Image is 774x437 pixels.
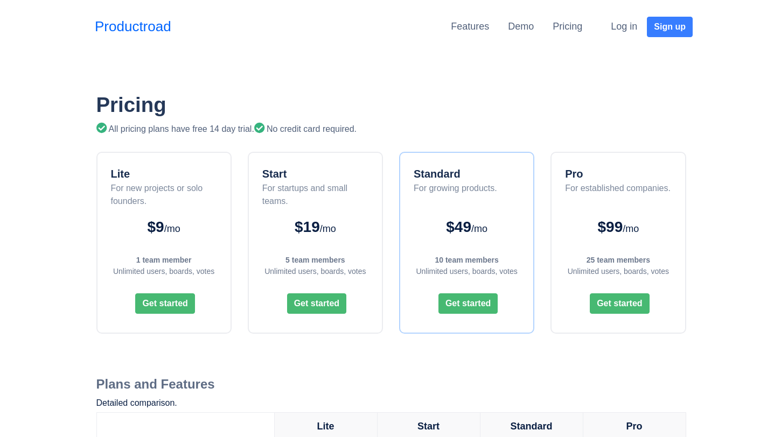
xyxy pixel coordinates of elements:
div: $19 [260,216,371,238]
strong: 1 team member [136,256,192,264]
a: Productroad [95,16,171,37]
span: /mo [320,223,336,234]
div: Unlimited users, boards, votes [260,266,371,277]
p: Detailed comparison. [96,397,686,410]
div: For established companies. [565,182,671,208]
strong: 5 team members [285,256,345,264]
div: Unlimited users, boards, votes [562,266,674,277]
div: $9 [108,216,220,238]
button: Get started [438,293,498,314]
a: Demo [508,21,534,32]
button: Get started [135,293,194,314]
div: For startups and small teams. [262,182,371,208]
div: For new projects or solo founders. [111,182,220,208]
h2: Plans and Features [96,377,686,392]
div: Unlimited users, boards, votes [411,266,522,277]
div: $49 [411,216,522,238]
strong: 10 team members [435,256,498,264]
button: Get started [287,293,346,314]
button: Sign up [647,17,693,37]
div: Lite [111,166,220,182]
span: /mo [471,223,487,234]
a: Pricing [553,21,582,32]
div: Unlimited users, boards, votes [108,266,220,277]
button: Get started [590,293,649,314]
div: Start [262,166,371,182]
strong: 25 team members [587,256,650,264]
span: /mo [623,223,639,234]
div: All pricing plans have free 14 day trial. No credit card required. [96,123,686,136]
button: Log in [604,16,644,38]
a: Features [451,21,489,32]
div: Pro [565,166,671,182]
div: $99 [562,216,674,238]
div: For growing products. [414,182,497,208]
h1: Pricing [96,93,686,117]
div: Standard [414,166,497,182]
span: /mo [164,223,180,234]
